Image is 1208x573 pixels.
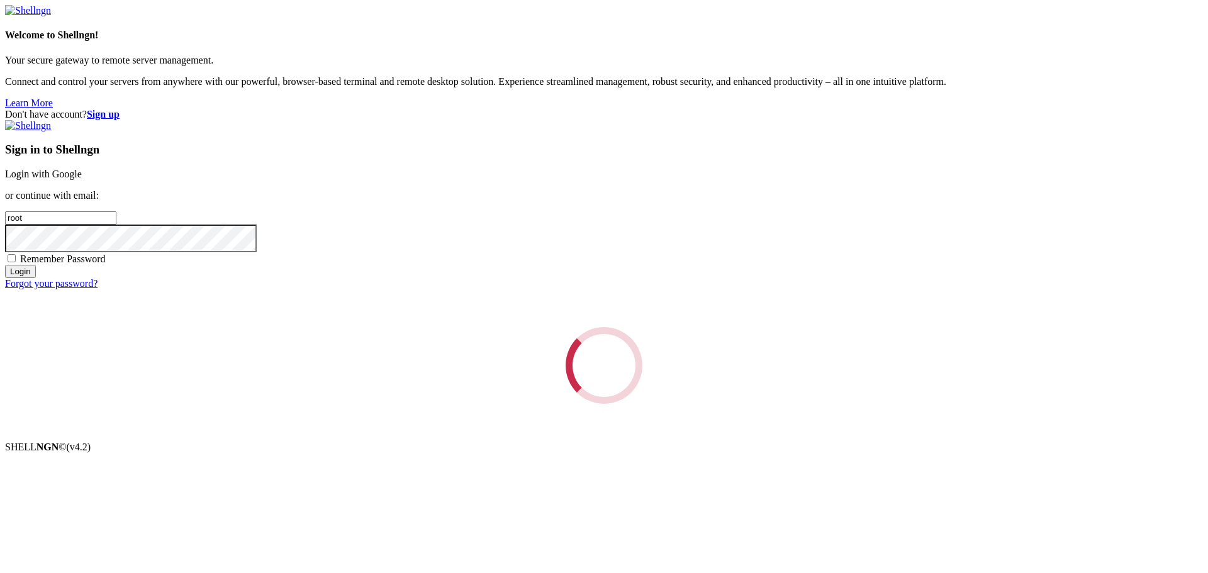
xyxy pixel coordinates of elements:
input: Login [5,265,36,278]
p: or continue with email: [5,190,1203,201]
b: NGN [36,442,59,452]
input: Remember Password [8,254,16,262]
div: Loading... [562,323,646,407]
p: Your secure gateway to remote server management. [5,55,1203,66]
a: Sign up [87,109,120,120]
span: SHELL © [5,442,91,452]
div: Don't have account? [5,109,1203,120]
span: 4.2.0 [67,442,91,452]
img: Shellngn [5,120,51,131]
h3: Sign in to Shellngn [5,143,1203,157]
a: Login with Google [5,169,82,179]
a: Forgot your password? [5,278,98,289]
p: Connect and control your servers from anywhere with our powerful, browser-based terminal and remo... [5,76,1203,87]
input: Email address [5,211,116,225]
span: Remember Password [20,253,106,264]
img: Shellngn [5,5,51,16]
a: Learn More [5,97,53,108]
h4: Welcome to Shellngn! [5,30,1203,41]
